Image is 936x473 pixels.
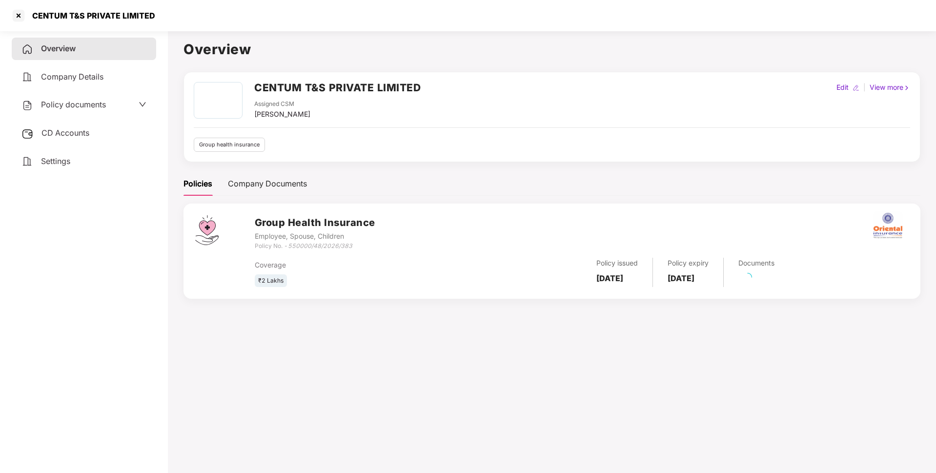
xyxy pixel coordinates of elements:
img: svg+xml;base64,PHN2ZyB3aWR0aD0iMjUiIGhlaWdodD0iMjQiIHZpZXdCb3g9IjAgMCAyNSAyNCIgZmlsbD0ibm9uZSIgeG... [21,128,34,140]
div: View more [868,82,912,93]
img: rightIcon [903,84,910,91]
div: Policy No. - [255,242,375,251]
div: Policies [183,178,212,190]
b: [DATE] [596,273,623,283]
span: CD Accounts [41,128,89,138]
div: Employee, Spouse, Children [255,231,375,242]
img: svg+xml;base64,PHN2ZyB4bWxucz0iaHR0cDovL3d3dy53My5vcmcvMjAwMC9zdmciIHdpZHRoPSIyNCIgaGVpZ2h0PSIyNC... [21,100,33,111]
div: Policy issued [596,258,638,268]
div: Company Documents [228,178,307,190]
img: svg+xml;base64,PHN2ZyB4bWxucz0iaHR0cDovL3d3dy53My5vcmcvMjAwMC9zdmciIHdpZHRoPSIyNCIgaGVpZ2h0PSIyNC... [21,156,33,167]
b: [DATE] [668,273,694,283]
h1: Overview [183,39,920,60]
div: Edit [834,82,851,93]
div: [PERSON_NAME] [254,109,310,120]
h3: Group Health Insurance [255,215,375,230]
div: Assigned CSM [254,100,310,109]
img: svg+xml;base64,PHN2ZyB4bWxucz0iaHR0cDovL3d3dy53My5vcmcvMjAwMC9zdmciIHdpZHRoPSIyNCIgaGVpZ2h0PSIyNC... [21,43,33,55]
span: Overview [41,43,76,53]
div: CENTUM T&S PRIVATE LIMITED [26,11,155,21]
div: | [861,82,868,93]
i: 550000/48/2026/383 [288,242,352,249]
h2: CENTUM T&S PRIVATE LIMITED [254,80,421,96]
img: oi.png [871,208,905,243]
img: editIcon [853,84,859,91]
img: svg+xml;base64,PHN2ZyB4bWxucz0iaHR0cDovL3d3dy53My5vcmcvMjAwMC9zdmciIHdpZHRoPSI0Ny43MTQiIGhlaWdodD... [195,215,219,245]
div: ₹2 Lakhs [255,274,287,288]
div: Policy expiry [668,258,709,268]
span: Policy documents [41,100,106,109]
div: Documents [738,258,774,268]
span: down [139,101,146,108]
span: Company Details [41,72,103,82]
span: Settings [41,156,70,166]
img: svg+xml;base64,PHN2ZyB4bWxucz0iaHR0cDovL3d3dy53My5vcmcvMjAwMC9zdmciIHdpZHRoPSIyNCIgaGVpZ2h0PSIyNC... [21,71,33,83]
span: loading [743,273,752,282]
div: Coverage [255,260,473,270]
div: Group health insurance [194,138,265,152]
